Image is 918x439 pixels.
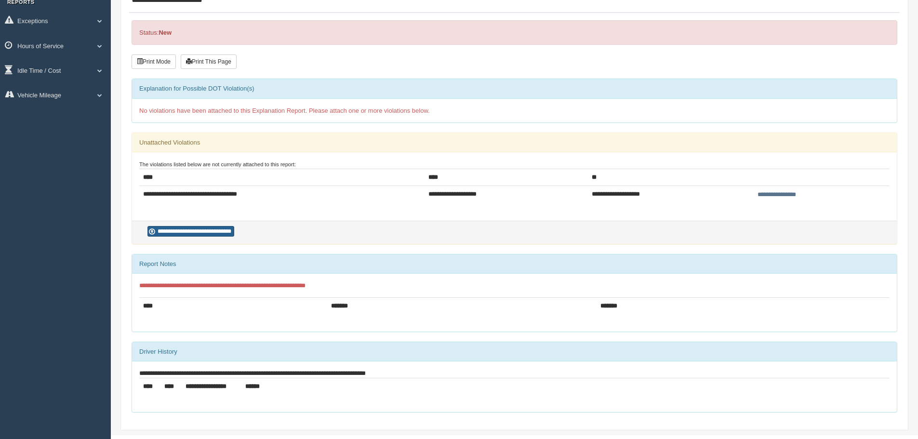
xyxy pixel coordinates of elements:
[132,54,176,69] button: Print Mode
[132,254,897,274] div: Report Notes
[132,79,897,98] div: Explanation for Possible DOT Violation(s)
[132,20,897,45] div: Status:
[132,133,897,152] div: Unattached Violations
[181,54,237,69] button: Print This Page
[139,107,430,114] span: No violations have been attached to this Explanation Report. Please attach one or more violations...
[132,342,897,361] div: Driver History
[139,161,296,167] small: The violations listed below are not currently attached to this report:
[159,29,172,36] strong: New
